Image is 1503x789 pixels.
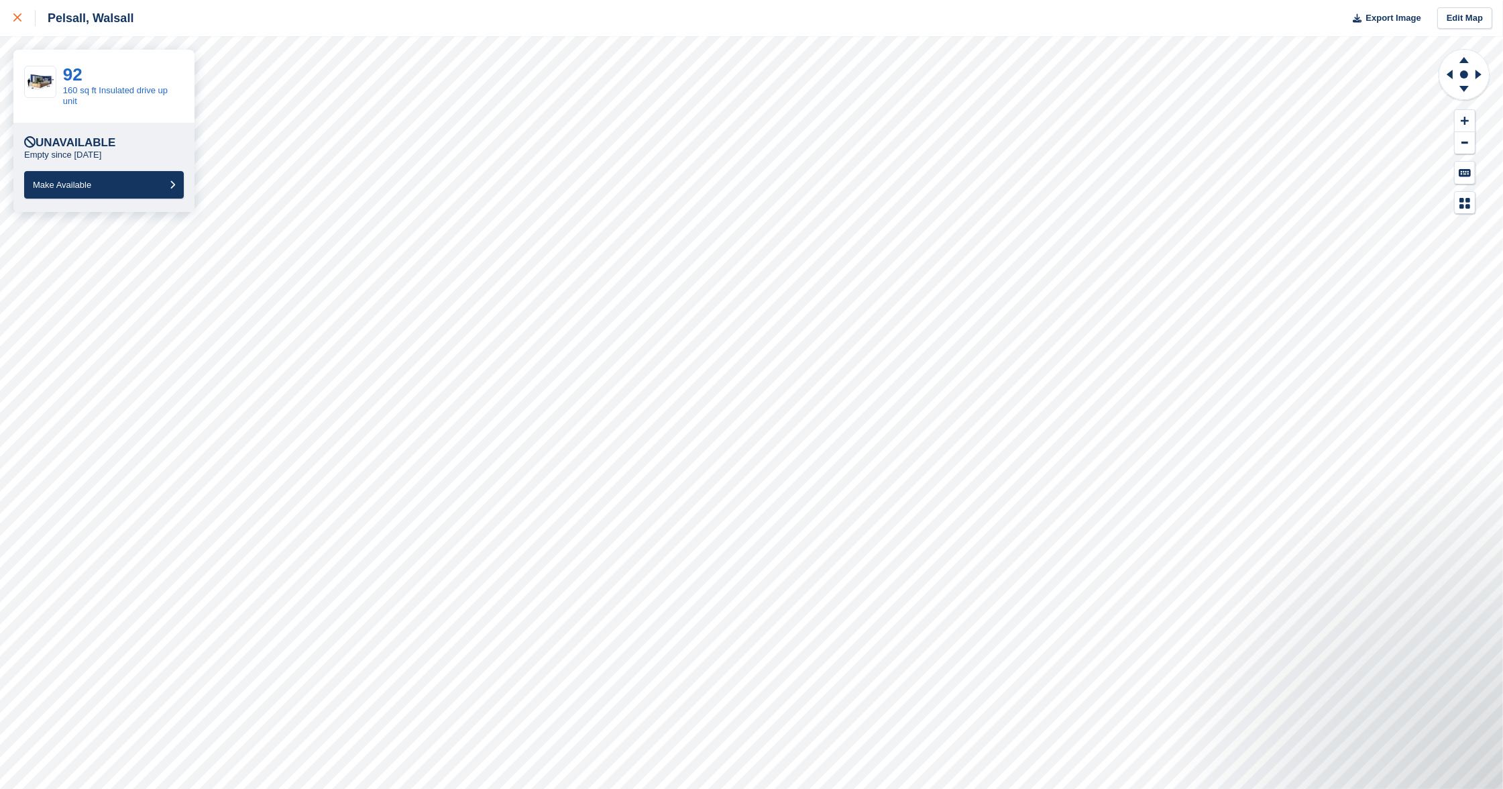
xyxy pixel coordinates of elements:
a: 160 sq ft Insulated drive up unit [63,85,168,106]
div: Pelsall, Walsall [36,10,133,26]
a: 92 [63,64,82,85]
button: Make Available [24,171,184,199]
p: Empty since [DATE] [24,150,101,160]
div: Unavailable [24,136,115,150]
a: Edit Map [1437,7,1492,30]
button: Zoom In [1455,110,1475,132]
span: Make Available [33,180,91,190]
button: Keyboard Shortcuts [1455,162,1475,184]
span: Export Image [1366,11,1421,25]
button: Map Legend [1455,192,1475,214]
button: Zoom Out [1455,132,1475,154]
img: 20-ft-container.jpg [25,70,56,93]
button: Export Image [1345,7,1421,30]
